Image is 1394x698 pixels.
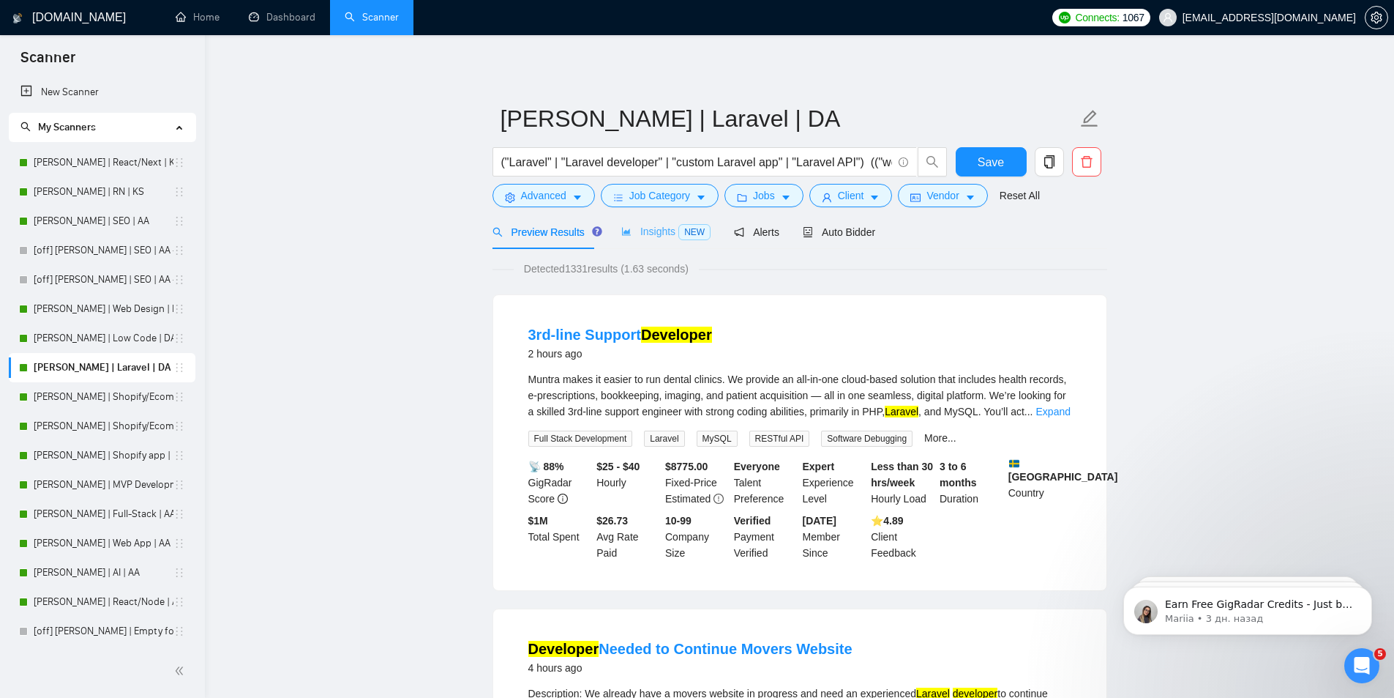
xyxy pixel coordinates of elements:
[9,294,195,324] li: Anna | Web Design | DA
[9,470,195,500] li: Michael | MVP Development | AA
[173,391,185,403] span: holder
[505,192,515,203] span: setting
[176,11,220,23] a: homeHome
[1075,10,1119,26] span: Connects:
[918,147,947,177] button: search
[173,479,185,491] span: holder
[1080,109,1099,128] span: edit
[713,494,724,504] span: exclamation-circle
[501,100,1077,137] input: Scanner name...
[558,494,568,504] span: info-circle
[9,265,195,294] li: [off] Nick | SEO | AA - Light, Low Budget
[1073,155,1101,168] span: delete
[9,617,195,646] li: [off] Michael | Empty for future | AA
[173,508,185,520] span: holder
[809,184,893,207] button: userClientcaret-down
[501,153,892,171] input: Search Freelance Jobs...
[34,353,173,382] a: [PERSON_NAME] | Laravel | DA
[665,461,708,472] b: $ 8775.00
[173,157,185,168] span: holder
[821,431,913,447] span: Software Debugging
[9,529,195,558] li: Michael | Web App | AA
[9,236,195,265] li: [off] Nick | SEO | AA - Strict, High Budget
[173,625,185,637] span: holder
[173,333,185,344] span: holder
[528,461,564,472] b: 📡 88%
[249,11,315,23] a: dashboardDashboard
[34,529,173,558] a: [PERSON_NAME] | Web App | AA
[678,224,711,240] span: NEW
[528,641,852,657] a: DeveloperNeeded to Continue Movers Website
[734,227,744,237] span: notification
[514,261,699,277] span: Detected 1331 results (1.63 seconds)
[1072,147,1101,177] button: delete
[9,207,195,236] li: Nick | SEO | AA
[173,567,185,579] span: holder
[34,587,173,617] a: [PERSON_NAME] | React/Node | AA
[34,558,173,587] a: [PERSON_NAME] | AI | AA
[492,226,598,238] span: Preview Results
[9,412,195,441] li: Andrew | Shopify/Ecom | DA
[1365,6,1388,29] button: setting
[803,461,835,472] b: Expert
[528,371,1071,420] div: Muntra makes it easier to run dental clinics. We provide an all-in-one cloud-based solution that ...
[613,192,623,203] span: bars
[724,184,803,207] button: folderJobscaret-down
[528,641,599,657] mark: Developer
[528,659,852,677] div: 4 hours ago
[9,148,195,177] li: Ann | React/Next | KS
[1035,155,1063,168] span: copy
[1344,648,1379,683] iframe: Intercom live chat
[940,461,977,489] b: 3 to 6 months
[910,192,921,203] span: idcard
[1365,12,1387,23] span: setting
[528,431,633,447] span: Full Stack Development
[572,192,582,203] span: caret-down
[528,327,712,343] a: 3rd-line SupportDeveloper
[731,458,800,507] div: Talent Preference
[34,500,173,529] a: [PERSON_NAME] | Full-Stack | AA
[734,461,780,472] b: Everyone
[918,155,946,168] span: search
[34,236,173,265] a: [off] [PERSON_NAME] | SEO | AA - Strict, High Budget
[869,192,880,203] span: caret-down
[9,500,195,529] li: Michael | Full-Stack | AA
[34,207,173,236] a: [PERSON_NAME] | SEO | AA
[978,153,1004,171] span: Save
[12,7,23,30] img: logo
[749,431,810,447] span: RESTful API
[737,192,747,203] span: folder
[1008,458,1118,483] b: [GEOGRAPHIC_DATA]
[492,184,595,207] button: settingAdvancedcaret-down
[173,450,185,461] span: holder
[492,227,503,237] span: search
[734,515,771,527] b: Verified
[20,122,31,132] span: search
[173,303,185,315] span: holder
[781,192,791,203] span: caret-down
[1035,147,1064,177] button: copy
[591,225,604,238] div: Tooltip anchor
[965,192,975,203] span: caret-down
[822,192,832,203] span: user
[173,362,185,374] span: holder
[9,382,195,412] li: Andrew | Shopify/Ecom | DA - lower requirements
[1009,458,1019,469] img: 🇸🇪
[937,458,1005,507] div: Duration
[871,461,933,489] b: Less than 30 hrs/week
[696,192,706,203] span: caret-down
[641,327,712,343] mark: Developer
[174,664,189,678] span: double-left
[956,147,1027,177] button: Save
[868,513,937,561] div: Client Feedback
[9,177,195,207] li: Valery | RN | KS
[34,412,173,441] a: [PERSON_NAME] | Shopify/Ecom | DA
[34,441,173,470] a: [PERSON_NAME] | Shopify app | DA
[629,188,690,204] span: Job Category
[1036,406,1071,417] a: Expand
[665,493,711,505] span: Estimated
[885,406,918,417] mark: Laravel
[173,596,185,608] span: holder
